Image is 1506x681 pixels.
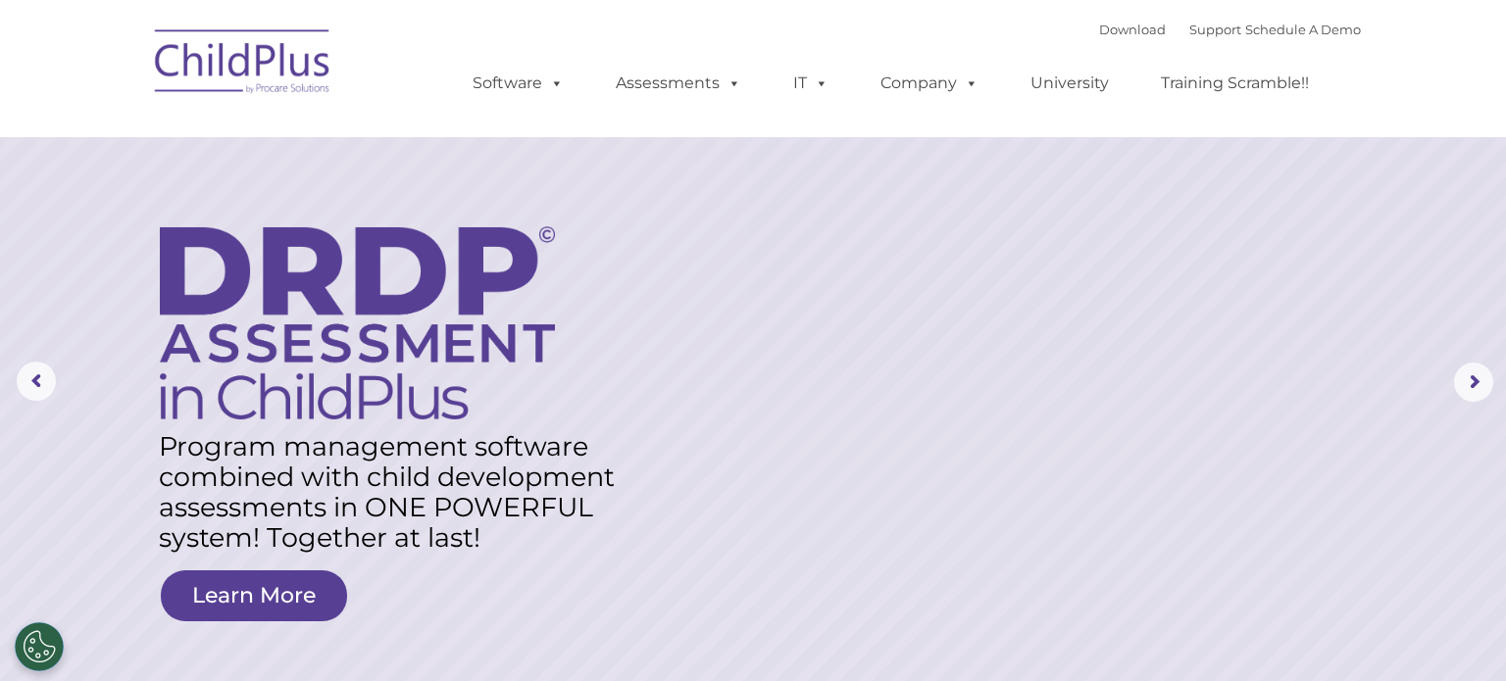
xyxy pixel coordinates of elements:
[1141,64,1329,103] a: Training Scramble!!
[1245,22,1361,37] a: Schedule A Demo
[1099,22,1361,37] font: |
[1189,22,1241,37] a: Support
[1011,64,1129,103] a: University
[15,622,64,671] button: Cookies Settings
[596,64,761,103] a: Assessments
[159,431,641,553] rs-layer: Program management software combined with child development assessments in ONE POWERFUL system! T...
[453,64,583,103] a: Software
[273,210,356,224] span: Phone number
[273,129,332,144] span: Last name
[1099,22,1166,37] a: Download
[161,570,347,621] a: Learn More
[145,16,341,114] img: ChildPlus by Procare Solutions
[774,64,848,103] a: IT
[861,64,998,103] a: Company
[160,226,555,419] img: DRDP Assessment in ChildPlus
